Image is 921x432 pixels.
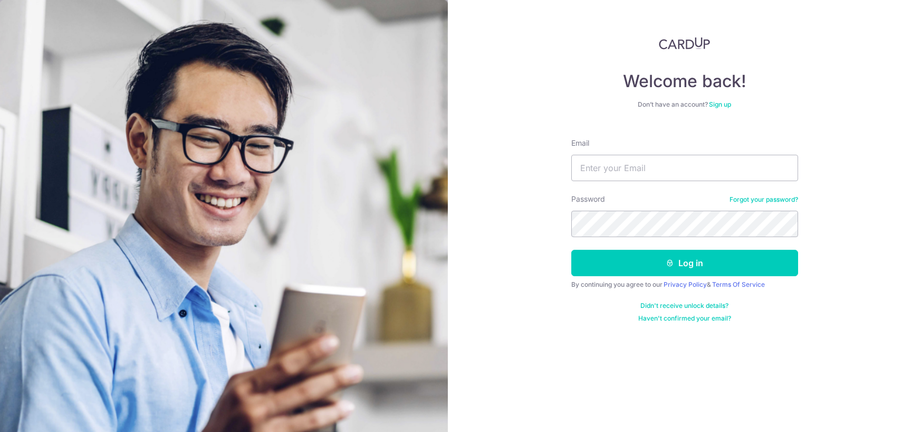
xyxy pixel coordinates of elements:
input: Enter your Email [571,155,798,181]
a: Sign up [709,100,731,108]
a: Didn't receive unlock details? [640,302,728,310]
label: Email [571,138,589,148]
div: By continuing you agree to our & [571,280,798,289]
a: Forgot your password? [730,195,798,204]
a: Privacy Policy [664,280,707,288]
img: CardUp Logo [659,37,711,50]
h4: Welcome back! [571,71,798,92]
div: Don’t have an account? [571,100,798,109]
button: Log in [571,250,798,276]
a: Haven't confirmed your email? [638,314,731,323]
label: Password [571,194,605,204]
a: Terms Of Service [712,280,765,288]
